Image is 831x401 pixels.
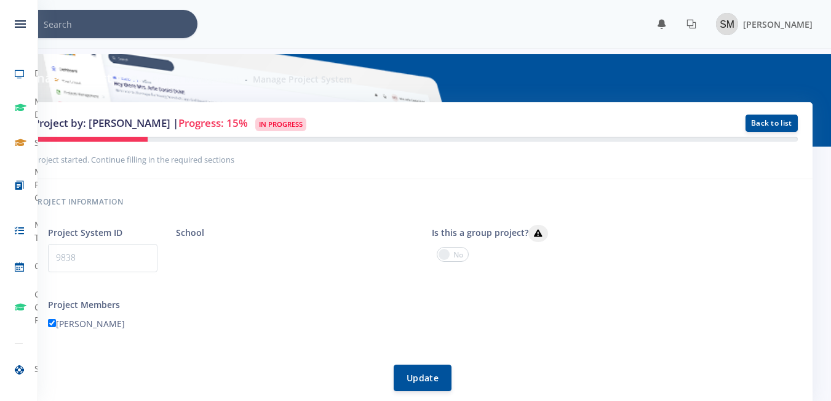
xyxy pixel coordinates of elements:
[44,10,197,38] input: Search
[716,13,738,35] img: Image placeholder
[34,67,80,79] span: Dashboard
[746,115,798,132] a: Back to list
[34,95,80,121] span: My Dashboard
[432,225,548,242] label: Is this a group project?
[48,244,157,272] p: 9838
[33,194,798,210] h6: Project information
[34,165,65,204] span: My Project Groups
[34,362,68,375] span: Support
[394,365,451,391] button: Update
[34,218,57,244] span: My Tasks
[48,226,122,239] label: Project System ID
[48,298,120,311] label: Project Members
[129,73,352,86] nav: breadcrumb
[743,18,813,30] span: [PERSON_NAME]
[176,226,204,239] label: School
[240,73,352,86] li: Manage Project System
[48,317,125,330] label: [PERSON_NAME]
[48,319,56,327] input: [PERSON_NAME]
[34,136,66,149] span: Schools
[178,116,248,130] span: Progress: 15%
[255,118,306,131] span: In Progress
[34,288,73,326] span: Grade Change Requests
[34,259,72,272] span: Calendar
[33,154,234,165] small: Project started. Continue filling in the required sections
[152,73,240,85] a: Project Management
[706,10,813,38] a: Image placeholder [PERSON_NAME]
[528,225,548,242] button: Is this a group project?
[33,115,537,131] h3: Project by: [PERSON_NAME] |
[18,69,112,87] h6: Manage Project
